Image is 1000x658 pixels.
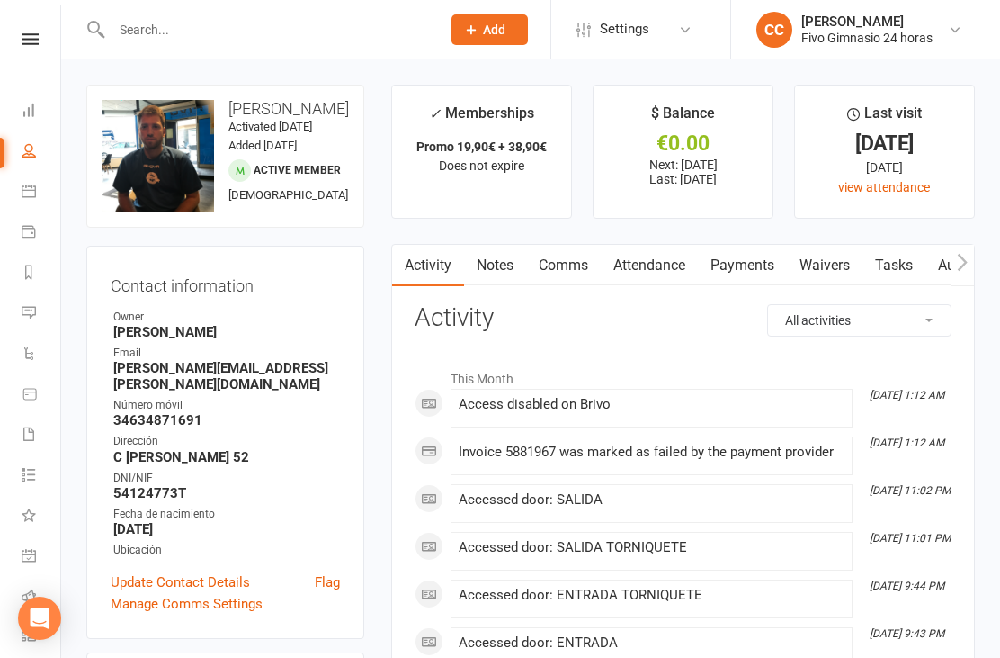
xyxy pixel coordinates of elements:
[870,580,944,592] i: [DATE] 9:44 PM
[651,102,715,134] div: $ Balance
[811,134,958,153] div: [DATE]
[113,345,340,362] div: Email
[111,593,263,615] a: Manage Comms Settings
[811,158,958,177] div: [DATE]
[22,213,62,254] a: Payments
[22,254,62,294] a: Reports
[22,173,62,213] a: Calendar
[22,92,62,132] a: Dashboard
[315,572,340,593] a: Flag
[113,506,340,523] div: Fecha de nacimiento
[22,537,62,578] a: General attendance kiosk mode
[113,470,340,487] div: DNI/NIF
[870,437,944,449] i: [DATE] 1:12 AM
[600,9,649,50] span: Settings
[451,14,528,45] button: Add
[756,12,792,48] div: CC
[228,120,312,133] time: Activated [DATE]
[415,304,951,332] h3: Activity
[870,389,944,401] i: [DATE] 1:12 AM
[113,324,340,340] strong: [PERSON_NAME]
[459,492,844,508] div: Accessed door: SALIDA
[18,597,61,640] div: Open Intercom Messenger
[22,375,62,416] a: Product Sales
[102,100,349,118] h3: [PERSON_NAME]
[801,14,933,30] div: [PERSON_NAME]
[22,132,62,173] a: People
[113,521,340,537] strong: [DATE]
[459,540,844,555] div: Accessed door: SALIDA TORNIQUETE
[102,100,214,212] img: image1750187389.png
[429,102,534,135] div: Memberships
[459,588,844,603] div: Accessed door: ENTRADA TORNIQUETE
[459,445,844,460] div: Invoice 5881967 was marked as failed by the payment provider
[483,23,505,37] span: Add
[106,17,428,42] input: Search...
[838,180,930,194] a: view attendance
[113,433,340,450] div: Dirección
[610,134,756,153] div: €0.00
[111,572,250,593] a: Update Contact Details
[526,245,601,286] a: Comms
[429,105,441,122] i: ✓
[464,245,526,286] a: Notes
[870,532,951,545] i: [DATE] 11:01 PM
[228,188,348,202] span: [DEMOGRAPHIC_DATA]
[459,635,844,651] div: Accessed door: ENTRADA
[113,449,340,465] strong: C [PERSON_NAME] 52
[111,270,340,295] h3: Contact information
[416,140,547,154] strong: Promo 19,90€ + 38,90€
[847,102,922,134] div: Last visit
[113,360,340,392] strong: [PERSON_NAME][EMAIL_ADDRESS][PERSON_NAME][DOMAIN_NAME]
[610,158,756,186] p: Next: [DATE] Last: [DATE]
[392,245,464,286] a: Activity
[228,139,297,152] time: Added [DATE]
[601,245,698,286] a: Attendance
[439,158,524,173] span: Does not expire
[415,360,951,389] li: This Month
[698,245,787,286] a: Payments
[113,309,340,326] div: Owner
[22,497,62,537] a: What's New
[113,485,340,501] strong: 54124773T
[22,578,62,618] a: Roll call kiosk mode
[113,412,340,428] strong: 34634871691
[459,397,844,412] div: Access disabled on Brivo
[801,30,933,46] div: Fivo Gimnasio 24 horas
[787,245,862,286] a: Waivers
[870,484,951,497] i: [DATE] 11:02 PM
[113,397,340,414] div: Número móvil
[113,542,340,559] div: Ubicación
[254,164,341,176] span: Active member
[862,245,925,286] a: Tasks
[870,627,944,640] i: [DATE] 9:43 PM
